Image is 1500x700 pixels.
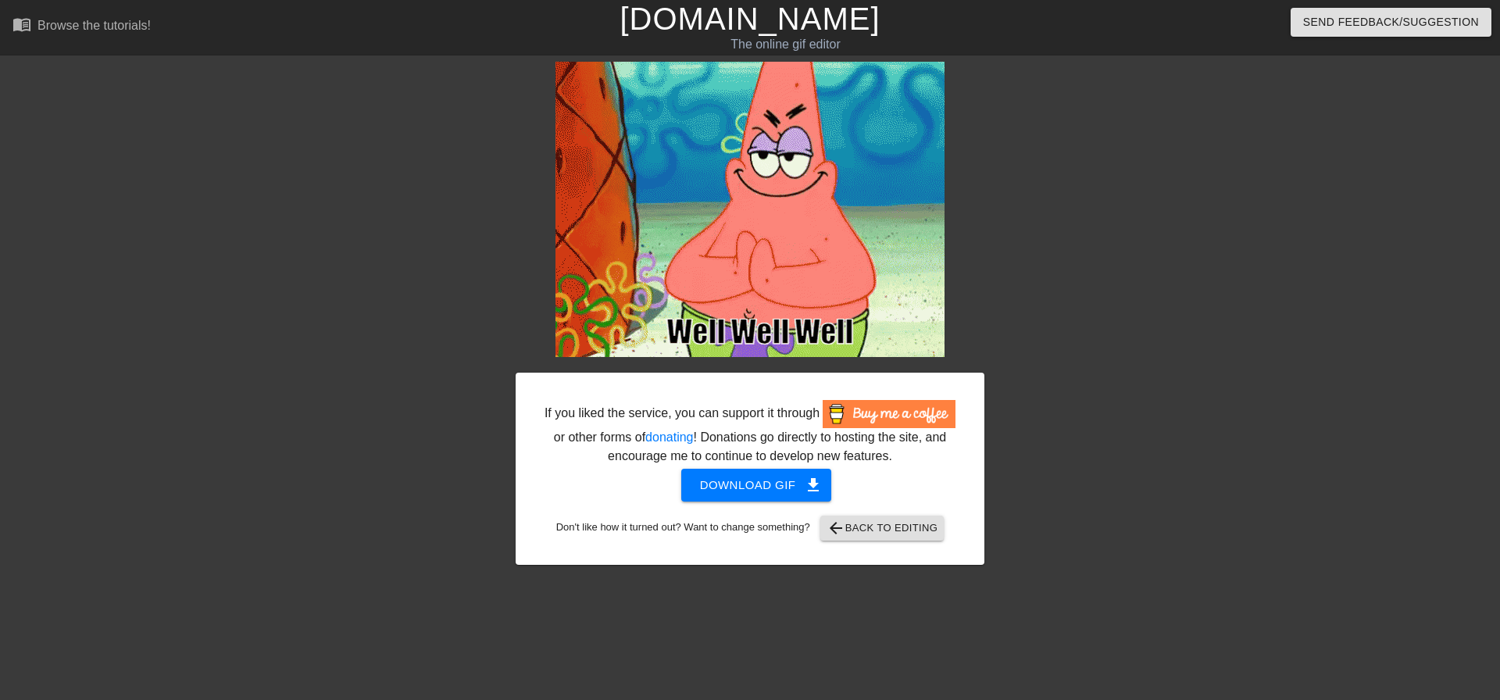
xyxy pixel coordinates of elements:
[827,519,938,537] span: Back to Editing
[540,516,960,541] div: Don't like how it turned out? Want to change something?
[804,476,823,495] span: get_app
[1291,8,1491,37] button: Send Feedback/Suggestion
[823,400,955,428] img: Buy Me A Coffee
[508,35,1063,54] div: The online gif editor
[1303,12,1479,32] span: Send Feedback/Suggestion
[12,15,151,39] a: Browse the tutorials!
[669,477,832,491] a: Download gif
[37,19,151,32] div: Browse the tutorials!
[620,2,880,36] a: [DOMAIN_NAME]
[681,469,832,502] button: Download gif
[820,516,945,541] button: Back to Editing
[645,430,693,444] a: donating
[543,400,957,466] div: If you liked the service, you can support it through or other forms of ! Donations go directly to...
[12,15,31,34] span: menu_book
[700,475,813,495] span: Download gif
[827,519,845,537] span: arrow_back
[555,62,945,357] img: uwJ59GFo.gif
